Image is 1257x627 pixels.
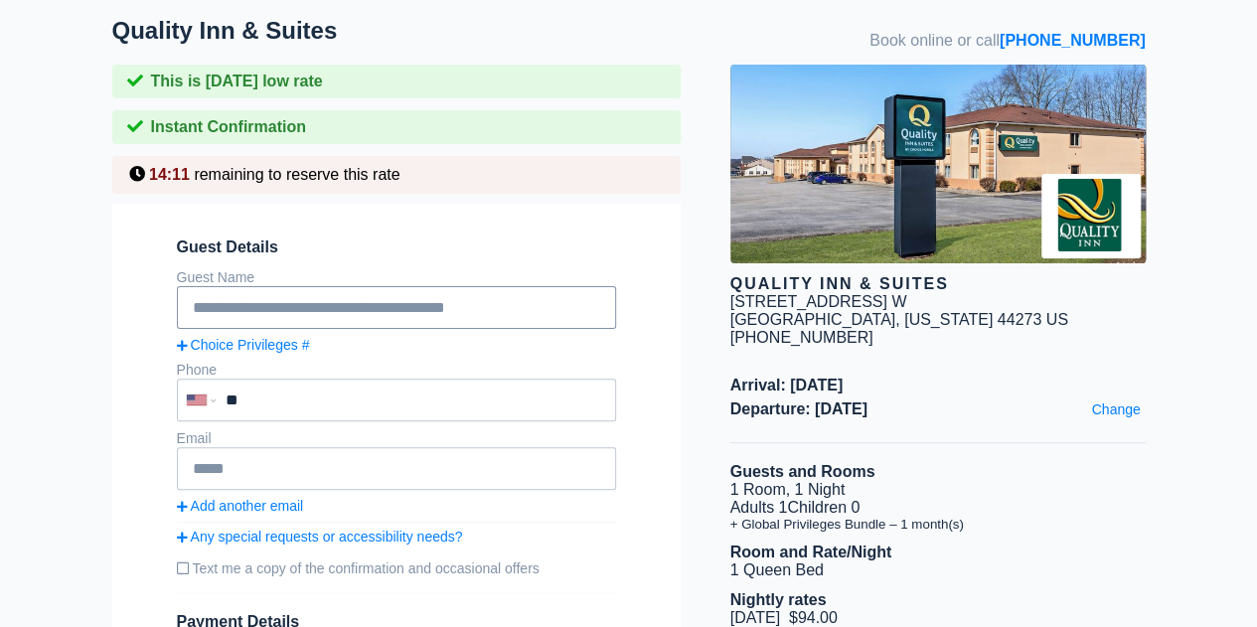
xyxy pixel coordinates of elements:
span: Arrival: [DATE] [730,377,1146,394]
span: Book online or call [869,32,1145,50]
a: Choice Privileges # [177,337,616,353]
li: + Global Privileges Bundle – 1 month(s) [730,517,1146,532]
li: 1 Room, 1 Night [730,481,1146,499]
span: Guest Details [177,238,616,256]
h1: Quality Inn & Suites [112,17,730,45]
span: [GEOGRAPHIC_DATA], [730,311,900,328]
label: Phone [177,362,217,378]
li: Adults 1 [730,499,1146,517]
label: Guest Name [177,269,255,285]
span: 44273 [998,311,1042,328]
span: US [1046,311,1068,328]
img: Brand logo for Quality Inn & Suites [1041,174,1141,258]
div: [STREET_ADDRESS] W [730,293,907,311]
div: United States: +1 [179,381,221,419]
div: Quality Inn & Suites [730,275,1146,293]
span: 14:11 [149,166,190,183]
span: Departure: [DATE] [730,400,1146,418]
label: Text me a copy of the confirmation and occasional offers [177,552,616,584]
span: [DATE] $94.00 [730,609,838,626]
a: Change [1086,396,1145,422]
b: Nightly rates [730,591,827,608]
img: hotel image [730,65,1146,263]
div: [PHONE_NUMBER] [730,329,1146,347]
label: Email [177,430,212,446]
a: Add another email [177,498,616,514]
span: remaining to reserve this rate [194,166,399,183]
b: Guests and Rooms [730,463,875,480]
a: Any special requests or accessibility needs? [177,529,616,545]
b: Room and Rate/Night [730,544,892,560]
div: This is [DATE] low rate [112,65,681,98]
span: [US_STATE] [904,311,993,328]
span: Children 0 [787,499,860,516]
div: Instant Confirmation [112,110,681,144]
li: 1 Queen Bed [730,561,1146,579]
a: [PHONE_NUMBER] [1000,32,1146,49]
